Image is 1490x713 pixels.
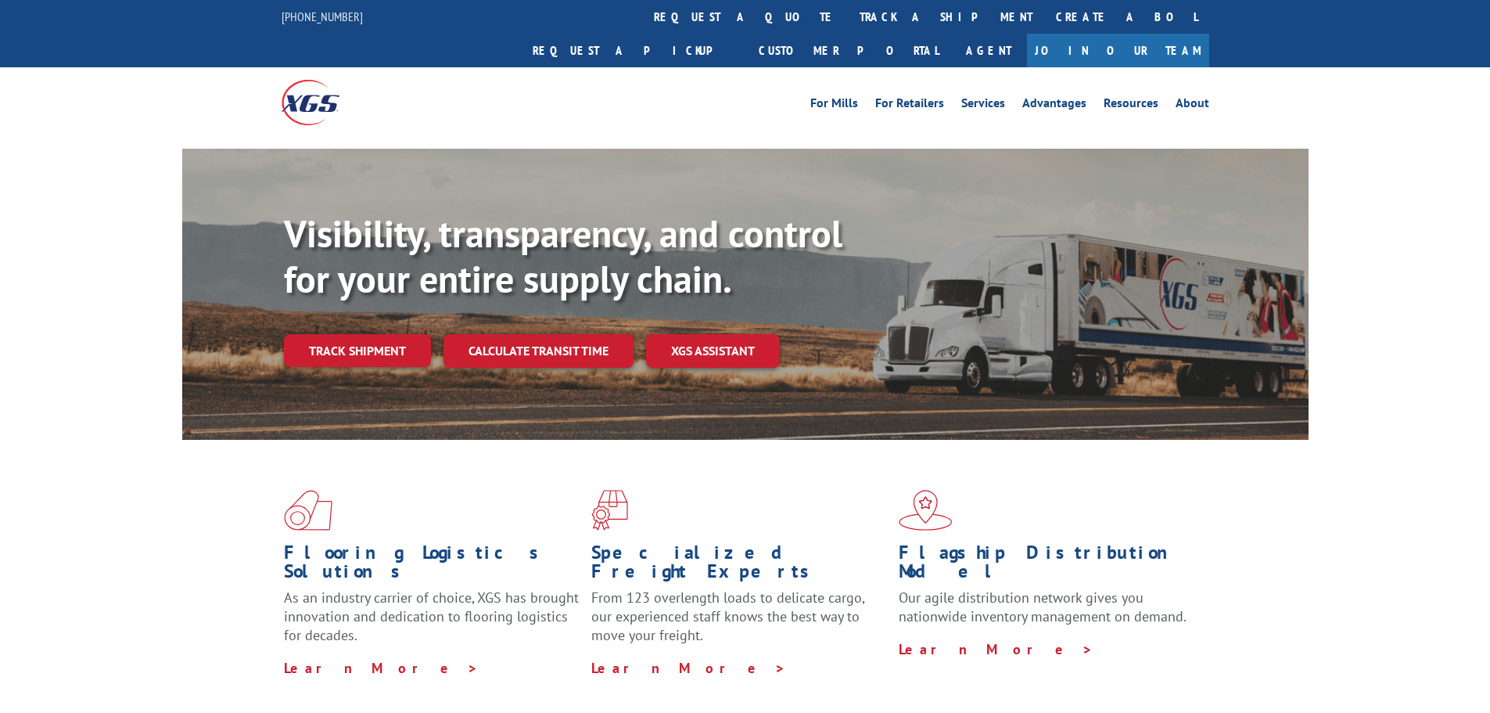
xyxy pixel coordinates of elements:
a: XGS ASSISTANT [646,334,780,368]
h1: Specialized Freight Experts [591,543,887,589]
h1: Flagship Distribution Model [899,543,1194,589]
a: Request a pickup [521,34,747,67]
a: Learn More > [284,659,479,677]
img: xgs-icon-focused-on-flooring-red [591,490,628,531]
a: Customer Portal [747,34,950,67]
span: As an industry carrier of choice, XGS has brought innovation and dedication to flooring logistics... [284,589,579,644]
p: From 123 overlength loads to delicate cargo, our experienced staff knows the best way to move you... [591,589,887,658]
a: Calculate transit time [443,334,634,368]
a: For Retailers [875,97,944,114]
b: Visibility, transparency, and control for your entire supply chain. [284,209,842,303]
a: About [1176,97,1209,114]
img: xgs-icon-total-supply-chain-intelligence-red [284,490,332,531]
a: Learn More > [591,659,786,677]
a: Services [961,97,1005,114]
a: Resources [1104,97,1158,114]
a: Join Our Team [1027,34,1209,67]
a: Advantages [1022,97,1086,114]
img: xgs-icon-flagship-distribution-model-red [899,490,953,531]
a: Agent [950,34,1027,67]
h1: Flooring Logistics Solutions [284,543,580,589]
a: [PHONE_NUMBER] [282,9,363,24]
a: For Mills [810,97,858,114]
a: Learn More > [899,640,1093,658]
span: Our agile distribution network gives you nationwide inventory management on demand. [899,589,1187,625]
a: Track shipment [284,334,431,367]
